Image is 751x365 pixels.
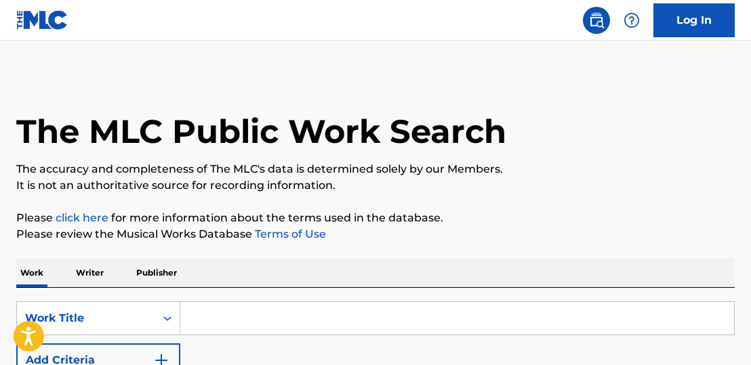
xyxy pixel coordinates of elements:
img: MLC Logo [16,10,68,30]
img: search [588,12,605,28]
a: Public Search [583,7,610,34]
img: help [624,12,640,28]
div: Work Title [25,310,147,326]
p: Publisher [132,259,181,287]
iframe: Chat Widget [683,300,751,365]
a: click here [56,211,108,224]
p: It is not an authoritative source for recording information. [16,177,735,194]
div: Help [618,7,645,34]
h1: The MLC Public Work Search [16,111,506,152]
p: Please for more information about the terms used in the database. [16,210,735,226]
a: Terms of Use [252,228,326,240]
p: Work [16,259,47,287]
p: Writer [72,259,108,287]
a: Log In [653,3,735,37]
p: The accuracy and completeness of The MLC's data is determined solely by our Members. [16,161,735,177]
p: Please review the Musical Works Database [16,226,735,242]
